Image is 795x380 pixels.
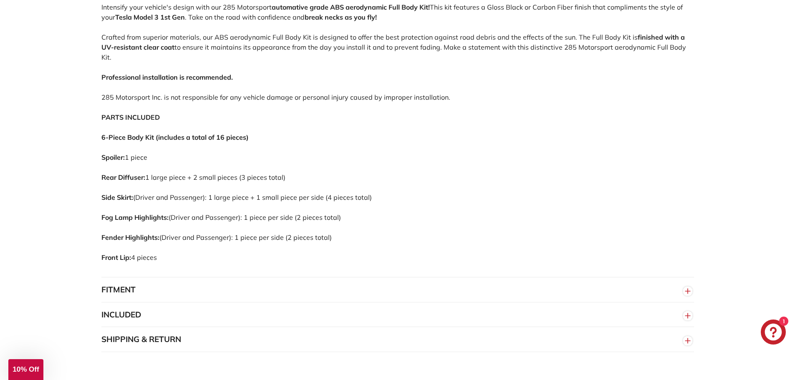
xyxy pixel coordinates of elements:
[272,3,430,11] strong: automative grade ABS aerodynamic Full Body Kit!
[101,327,694,352] button: SHIPPING & RETURN
[101,253,131,262] strong: Front Lip:
[101,2,694,277] div: Intensify your vehicle's design with our 285 Motorsport This kit features a Gloss Black or Carbon...
[101,113,249,141] strong: PARTS INCLUDED 6-Piece Body Kit (includes a total of 16 pieces)
[758,320,788,347] inbox-online-store-chat: Shopify online store chat
[101,277,694,302] button: FITMENT
[115,13,185,21] strong: Tesla Model 3 1st Gen
[101,302,694,327] button: INCLUDED
[101,193,133,201] strong: Side Skirt:
[101,153,125,161] strong: Spoiler:
[101,73,233,81] strong: Professional installation is recommended.
[101,173,145,181] strong: Rear Diffuser:
[305,13,377,21] strong: break necks as you fly!
[101,233,159,242] strong: Fender Highlights:
[8,359,43,380] div: 10% Off
[13,365,39,373] span: 10% Off
[101,213,169,221] strong: Fog Lamp Highlights:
